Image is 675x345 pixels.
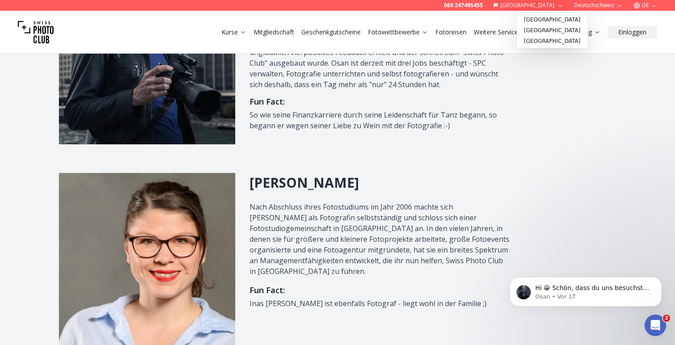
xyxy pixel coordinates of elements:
[218,26,250,38] button: Kurse
[435,28,467,37] a: Fotoreisen
[250,202,511,277] p: Nach Abschluss ihres Fotostudiums im Jahr 2006 machte sich [PERSON_NAME] als Fotografin selbststä...
[250,280,511,296] h3: Fun Fact :
[250,26,298,38] button: Mitgliedschaft
[517,13,588,48] div: [GEOGRAPHIC_DATA]
[368,28,428,37] a: Fotowettbewerbe
[496,258,675,321] iframe: Intercom notifications Nachricht
[579,28,600,37] a: Blog
[474,28,530,37] a: Weitere Services
[575,26,604,38] button: Blog
[221,28,246,37] a: Kurse
[250,175,511,191] h2: [PERSON_NAME]
[519,25,586,36] a: [GEOGRAPHIC_DATA]
[645,315,666,336] iframe: Intercom live chat
[519,36,586,46] a: [GEOGRAPHIC_DATA]
[608,26,657,38] button: Einloggen
[432,26,470,38] button: Fotoreisen
[364,26,432,38] button: Fotowettbewerbe
[250,299,487,308] span: Inas [PERSON_NAME] ist ebenfalls Fotograf - liegt wohl in der Familie ;)
[444,2,483,9] a: 069 247495455
[254,28,294,37] a: Mitgliedschaft
[298,26,364,38] button: Geschenkgutscheine
[470,26,533,38] button: Weitere Services
[519,14,586,25] a: [GEOGRAPHIC_DATA]
[301,28,361,37] a: Geschenkgutscheine
[18,14,54,50] img: Swiss photo club
[250,92,511,108] h3: Fun Fact :
[250,110,497,130] span: So wie seine Finanzkarriere durch seine Leidenschaft für Tanz begann, so begann er wegen seiner L...
[663,315,670,322] span: 2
